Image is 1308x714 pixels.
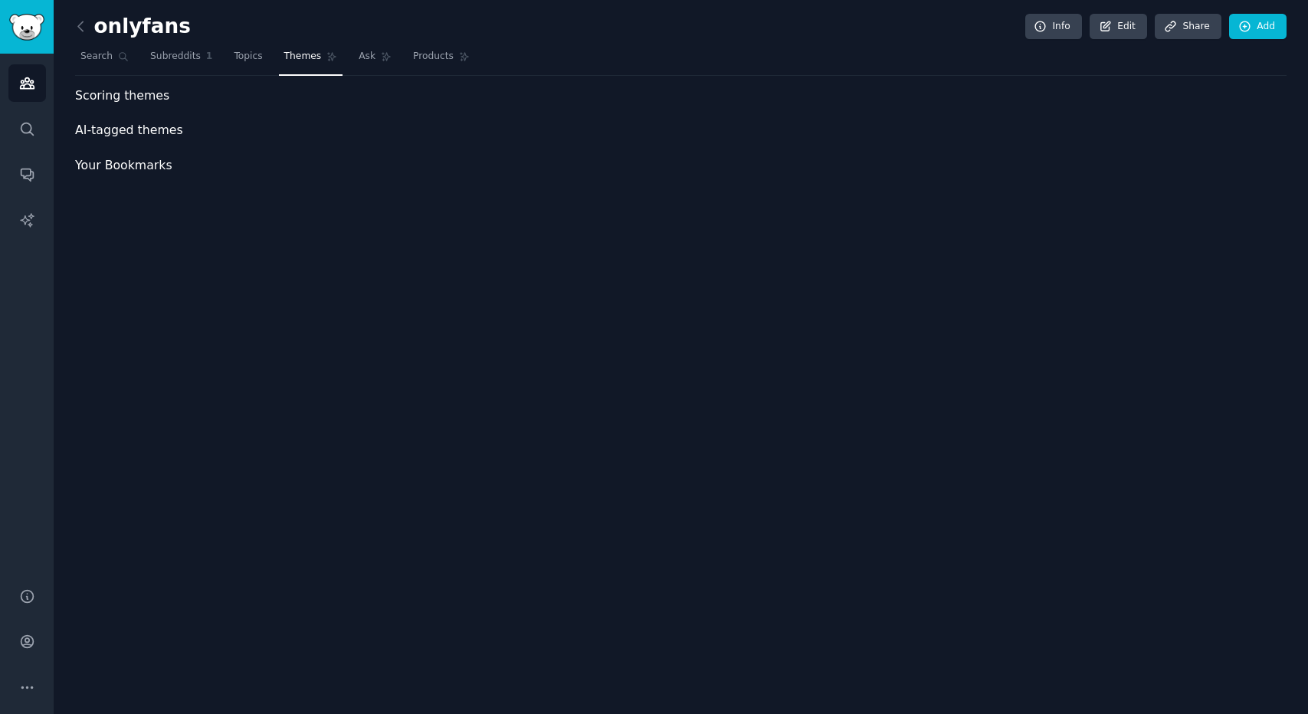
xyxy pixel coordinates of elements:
[359,50,375,64] span: Ask
[1025,14,1082,40] a: Info
[353,44,397,76] a: Ask
[1090,14,1147,40] a: Edit
[279,44,343,76] a: Themes
[413,50,454,64] span: Products
[1229,14,1287,40] a: Add
[150,50,201,64] span: Subreddits
[80,50,113,64] span: Search
[228,44,267,76] a: Topics
[9,14,44,41] img: GummySearch logo
[206,50,213,64] span: 1
[234,50,262,64] span: Topics
[1155,14,1221,40] a: Share
[284,50,322,64] span: Themes
[75,156,172,175] span: Your Bookmarks
[408,44,475,76] a: Products
[145,44,218,76] a: Subreddits1
[75,121,183,140] span: AI-tagged themes
[75,15,191,39] h2: onlyfans
[75,44,134,76] a: Search
[75,87,169,106] span: Scoring themes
